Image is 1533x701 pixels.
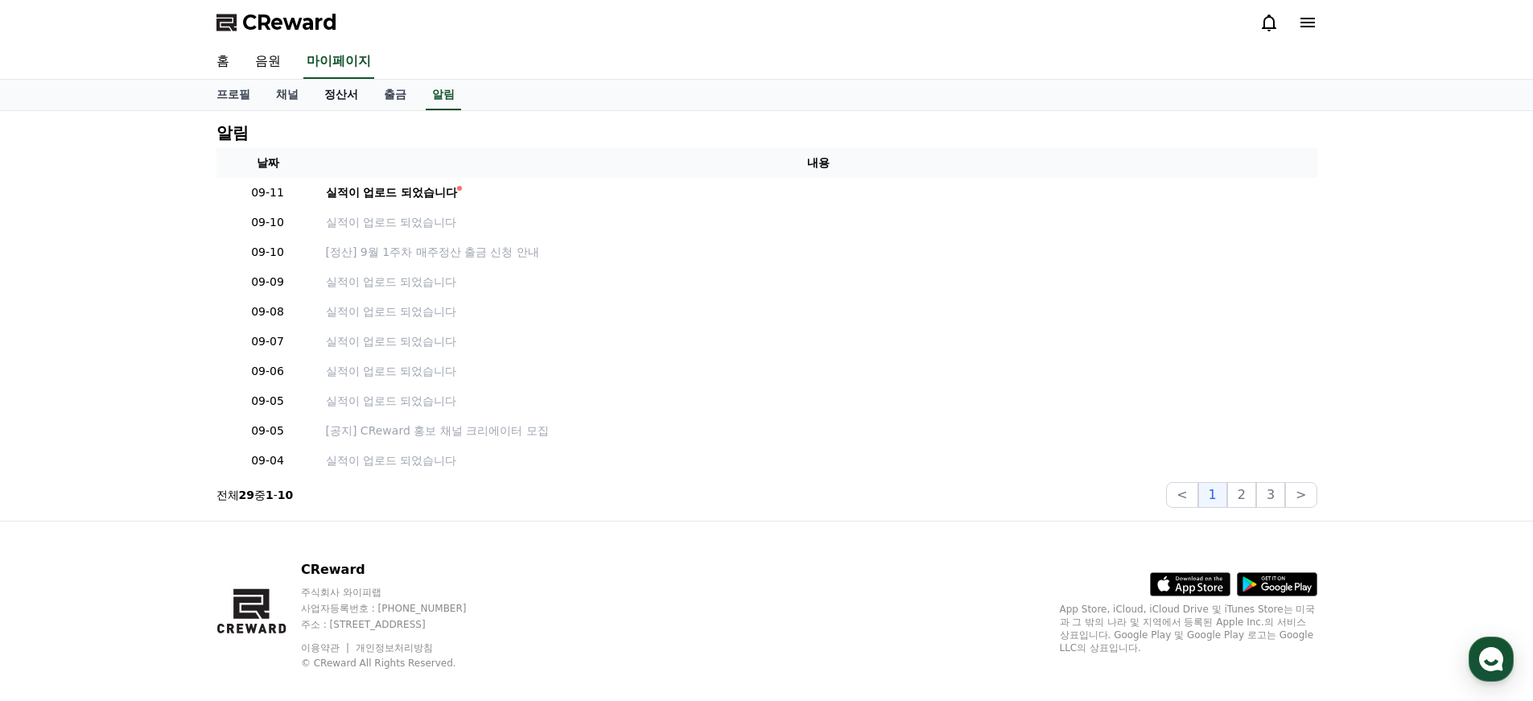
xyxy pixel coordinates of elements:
[216,148,319,178] th: 날짜
[326,184,458,201] div: 실적이 업로드 되었습니다
[216,487,294,503] p: 전체 중 -
[242,45,294,79] a: 음원
[356,642,433,654] a: 개인정보처리방침
[311,80,371,110] a: 정산서
[301,642,352,654] a: 이용약관
[106,510,208,550] a: 대화
[326,423,1311,439] a: [공지] CReward 홍보 채널 크리에이터 모집
[266,489,274,501] strong: 1
[216,10,337,35] a: CReward
[5,510,106,550] a: 홈
[1285,482,1317,508] button: >
[326,333,1311,350] a: 실적이 업로드 되었습니다
[204,45,242,79] a: 홈
[223,214,313,231] p: 09-10
[1198,482,1227,508] button: 1
[223,393,313,410] p: 09-05
[204,80,263,110] a: 프로필
[326,244,1311,261] a: [정산] 9월 1주차 매주정산 출금 신청 안내
[223,244,313,261] p: 09-10
[301,602,497,615] p: 사업자등록번호 : [PHONE_NUMBER]
[326,184,1311,201] a: 실적이 업로드 되었습니다
[51,534,60,547] span: 홈
[147,535,167,548] span: 대화
[223,274,313,291] p: 09-09
[216,124,249,142] h4: 알림
[223,184,313,201] p: 09-11
[303,45,374,79] a: 마이페이지
[242,10,337,35] span: CReward
[223,333,313,350] p: 09-07
[1227,482,1256,508] button: 2
[326,303,1311,320] a: 실적이 업로드 되었습니다
[426,80,461,110] a: 알림
[326,393,1311,410] a: 실적이 업로드 되었습니다
[223,363,313,380] p: 09-06
[301,618,497,631] p: 주소 : [STREET_ADDRESS]
[326,214,1311,231] a: 실적이 업로드 되었습니다
[371,80,419,110] a: 출금
[301,657,497,670] p: © CReward All Rights Reserved.
[223,452,313,469] p: 09-04
[278,489,293,501] strong: 10
[301,586,497,599] p: 주식회사 와이피랩
[326,363,1311,380] a: 실적이 업로드 되었습니다
[239,489,254,501] strong: 29
[208,510,309,550] a: 설정
[249,534,268,547] span: 설정
[326,452,1311,469] a: 실적이 업로드 되었습니다
[319,148,1317,178] th: 내용
[223,303,313,320] p: 09-08
[223,423,313,439] p: 09-05
[263,80,311,110] a: 채널
[301,560,497,579] p: CReward
[326,274,1311,291] a: 실적이 업로드 되었습니다
[1166,482,1197,508] button: <
[1256,482,1285,508] button: 3
[1060,603,1317,654] p: App Store, iCloud, iCloud Drive 및 iTunes Store는 미국과 그 밖의 나라 및 지역에서 등록된 Apple Inc.의 서비스 상표입니다. Goo...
